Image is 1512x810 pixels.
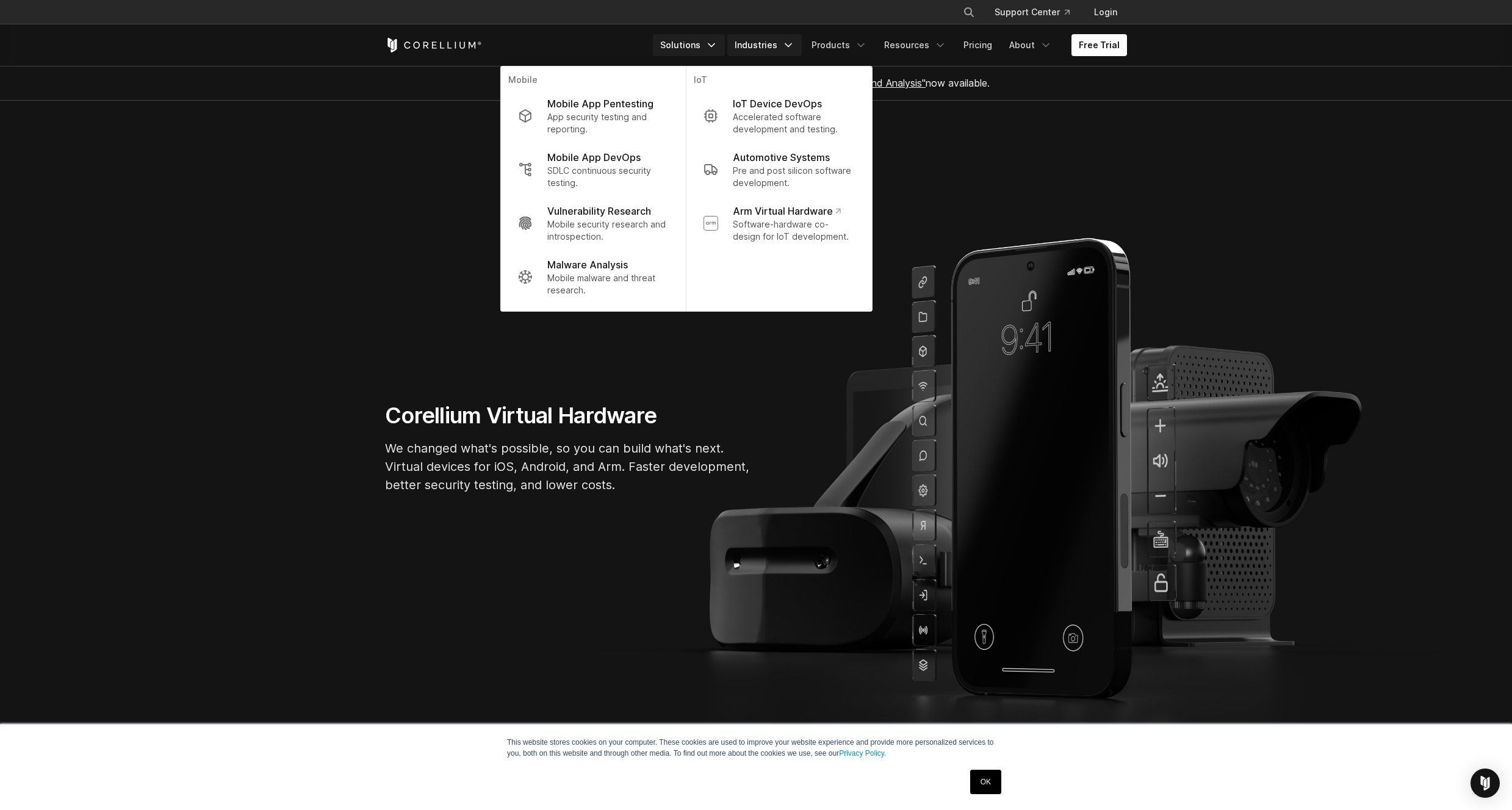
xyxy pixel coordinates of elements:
p: This website stores cookies on your computer. These cookies are used to improve your website expe... [507,737,1005,759]
p: Mobile security research and introspection. [547,218,669,243]
p: Accelerated software development and testing. [733,111,855,135]
p: Automotive Systems [733,150,830,165]
a: About [1002,34,1059,56]
div: Navigation Menu [948,1,1127,23]
div: Open Intercom Messenger [1471,769,1500,798]
p: We changed what's possible, so you can build what's next. Virtual devices for iOS, Android, and A... [385,439,751,494]
a: Mobile App DevOps SDLC continuous security testing. [508,143,679,196]
p: Arm Virtual Hardware [733,204,841,218]
a: Mobile App Pentesting App security testing and reporting. [508,89,679,143]
p: Mobile App Pentesting [547,96,653,111]
a: Products [804,34,874,56]
a: Industries [727,34,802,56]
a: Solutions [653,34,725,56]
p: Vulnerability Research [547,204,651,218]
a: Resources [877,34,954,56]
p: Malware Analysis [547,257,628,272]
a: Corellium Home [385,38,482,52]
a: Privacy Policy. [839,749,886,758]
a: Support Center [985,1,1079,23]
p: IoT [694,74,865,89]
p: Pre and post silicon software development. [733,165,855,189]
a: Automotive Systems Pre and post silicon software development. [694,143,865,196]
a: Malware Analysis Mobile malware and threat research. [508,250,679,304]
a: OK [970,770,1001,794]
p: IoT Device DevOps [733,96,822,111]
p: Software-hardware co-design for IoT development. [733,218,855,243]
div: Navigation Menu [653,34,1127,56]
p: Mobile malware and threat research. [547,272,669,296]
button: Search [958,1,980,23]
a: Pricing [956,34,999,56]
a: Vulnerability Research Mobile security research and introspection. [508,196,679,250]
h1: Corellium Virtual Hardware [385,402,751,429]
a: IoT Device DevOps Accelerated software development and testing. [694,89,865,143]
a: Login [1084,1,1127,23]
a: Free Trial [1071,34,1127,56]
p: Mobile [508,74,679,89]
p: SDLC continuous security testing. [547,165,669,189]
a: Arm Virtual Hardware Software-hardware co-design for IoT development. [694,196,865,250]
p: App security testing and reporting. [547,111,669,135]
p: Mobile App DevOps [547,150,641,165]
